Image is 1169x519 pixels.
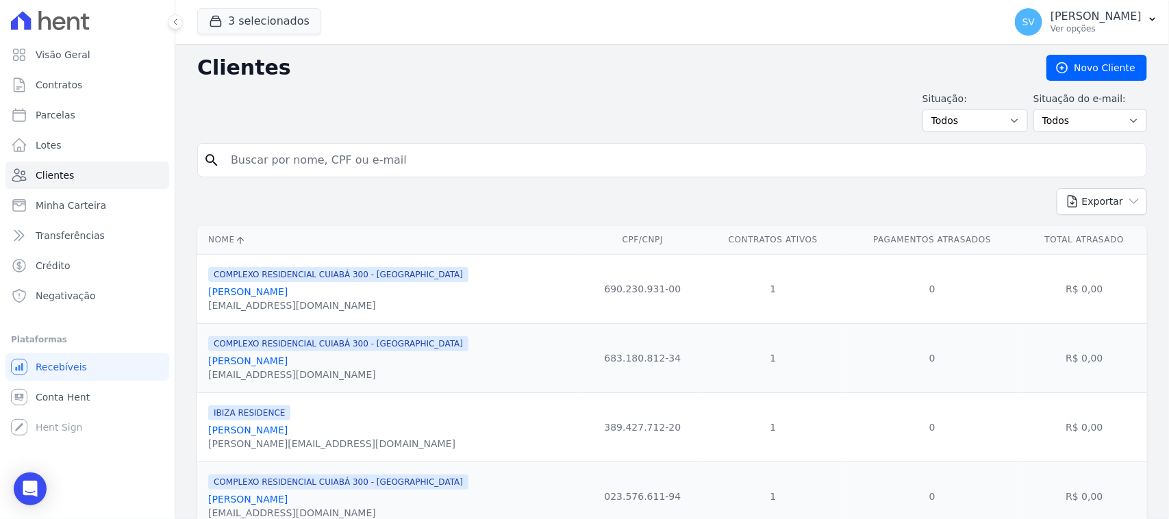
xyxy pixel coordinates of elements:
span: Crédito [36,259,71,273]
a: [PERSON_NAME] [208,494,288,505]
span: Contratos [36,78,82,92]
span: Lotes [36,138,62,152]
span: Clientes [36,168,74,182]
button: 3 selecionados [197,8,321,34]
a: Parcelas [5,101,169,129]
a: [PERSON_NAME] [208,425,288,435]
td: 690.230.931-00 [582,254,704,323]
span: COMPLEXO RESIDENCIAL CUIABÁ 300 - [GEOGRAPHIC_DATA] [208,267,468,282]
span: Visão Geral [36,48,90,62]
th: Nome [197,226,582,254]
td: 1 [703,392,842,461]
button: SV [PERSON_NAME] Ver opções [1004,3,1169,41]
span: COMPLEXO RESIDENCIAL CUIABÁ 300 - [GEOGRAPHIC_DATA] [208,336,468,351]
div: [EMAIL_ADDRESS][DOMAIN_NAME] [208,368,468,381]
input: Buscar por nome, CPF ou e-mail [223,147,1141,174]
span: Recebíveis [36,360,87,374]
a: Contratos [5,71,169,99]
th: Pagamentos Atrasados [843,226,1022,254]
span: Minha Carteira [36,199,106,212]
td: R$ 0,00 [1022,323,1147,392]
span: IBIZA RESIDENCE [208,405,290,420]
th: CPF/CNPJ [582,226,704,254]
a: [PERSON_NAME] [208,286,288,297]
td: R$ 0,00 [1022,392,1147,461]
a: Visão Geral [5,41,169,68]
th: Total Atrasado [1022,226,1147,254]
a: Conta Hent [5,383,169,411]
td: 0 [843,323,1022,392]
div: [EMAIL_ADDRESS][DOMAIN_NAME] [208,299,468,312]
a: Minha Carteira [5,192,169,219]
span: SV [1022,17,1035,27]
span: Parcelas [36,108,75,122]
a: [PERSON_NAME] [208,355,288,366]
td: 0 [843,254,1022,323]
td: 1 [703,323,842,392]
td: 683.180.812-34 [582,323,704,392]
a: Crédito [5,252,169,279]
a: Negativação [5,282,169,309]
a: Transferências [5,222,169,249]
div: Open Intercom Messenger [14,472,47,505]
button: Exportar [1057,188,1147,215]
h2: Clientes [197,55,1025,80]
label: Situação: [922,92,1028,106]
a: Recebíveis [5,353,169,381]
p: [PERSON_NAME] [1051,10,1142,23]
a: Novo Cliente [1046,55,1147,81]
div: Plataformas [11,331,164,348]
span: Conta Hent [36,390,90,404]
td: R$ 0,00 [1022,254,1147,323]
th: Contratos Ativos [703,226,842,254]
td: 1 [703,254,842,323]
td: 389.427.712-20 [582,392,704,461]
a: Clientes [5,162,169,189]
a: Lotes [5,131,169,159]
div: [PERSON_NAME][EMAIL_ADDRESS][DOMAIN_NAME] [208,437,455,451]
span: Transferências [36,229,105,242]
span: Negativação [36,289,96,303]
span: COMPLEXO RESIDENCIAL CUIABÁ 300 - [GEOGRAPHIC_DATA] [208,474,468,490]
td: 0 [843,392,1022,461]
label: Situação do e-mail: [1033,92,1147,106]
p: Ver opções [1051,23,1142,34]
i: search [203,152,220,168]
